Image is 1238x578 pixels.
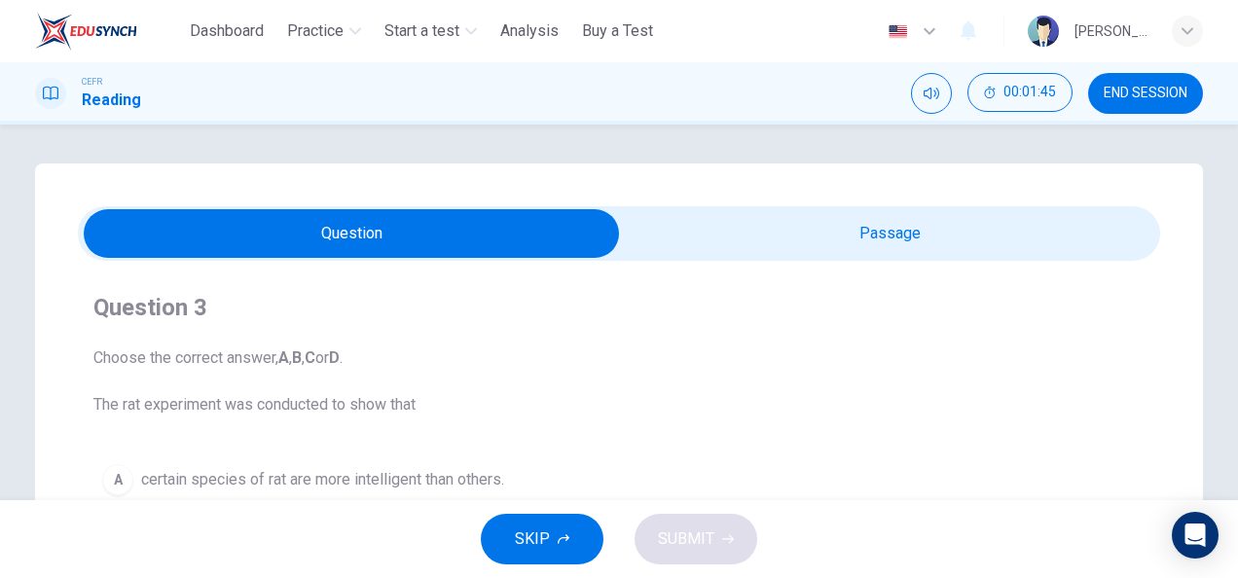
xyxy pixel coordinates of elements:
button: Buy a Test [574,14,661,49]
span: 00:01:45 [1003,85,1056,100]
button: Acertain species of rat are more intelligent than others. [93,455,1145,504]
span: Start a test [384,19,459,43]
img: en [886,24,910,39]
b: A [278,348,289,367]
button: 00:01:45 [967,73,1073,112]
span: Dashboard [190,19,264,43]
button: SKIP [481,514,603,564]
span: certain species of rat are more intelligent than others. [141,468,504,491]
b: D [329,348,340,367]
button: Practice [279,14,369,49]
div: Hide [967,73,1073,114]
button: Dashboard [182,14,272,49]
h4: Question 3 [93,292,1145,323]
span: Analysis [500,19,559,43]
span: Practice [287,19,344,43]
b: B [292,348,302,367]
button: Analysis [492,14,566,49]
span: SKIP [515,525,550,553]
img: ELTC logo [35,12,137,51]
b: C [305,348,315,367]
div: [PERSON_NAME] binti [PERSON_NAME] [1074,19,1148,43]
img: Profile picture [1028,16,1059,47]
span: END SESSION [1104,86,1187,101]
span: Choose the correct answer, , , or . The rat experiment was conducted to show that [93,346,1145,416]
div: Mute [911,73,952,114]
a: ELTC logo [35,12,182,51]
div: Open Intercom Messenger [1172,512,1219,559]
div: A [102,464,133,495]
button: Start a test [377,14,485,49]
span: Buy a Test [582,19,653,43]
button: END SESSION [1088,73,1203,114]
h1: Reading [82,89,141,112]
span: CEFR [82,75,102,89]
